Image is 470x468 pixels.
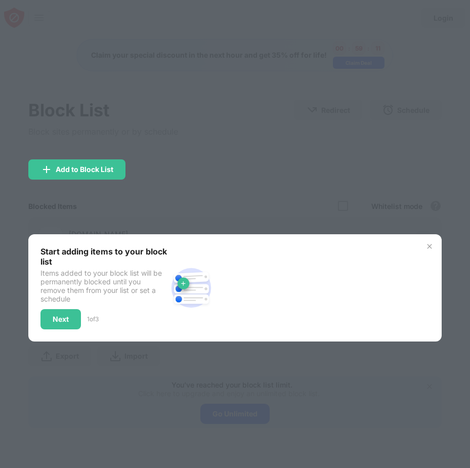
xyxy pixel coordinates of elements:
[56,165,113,174] div: Add to Block List
[167,264,216,312] img: block-site.svg
[53,315,69,323] div: Next
[87,315,99,323] div: 1 of 3
[40,269,167,303] div: Items added to your block list will be permanently blocked until you remove them from your list o...
[40,246,167,267] div: Start adding items to your block list
[425,242,434,250] img: x-button.svg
